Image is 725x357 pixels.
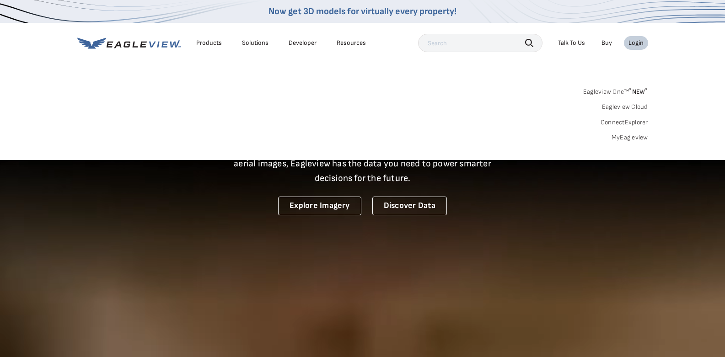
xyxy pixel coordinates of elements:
span: NEW [629,88,648,96]
div: Solutions [242,39,269,47]
div: Products [196,39,222,47]
div: Login [628,39,644,47]
div: Talk To Us [558,39,585,47]
p: A new era starts here. Built on more than 3.5 billion high-resolution aerial images, Eagleview ha... [223,142,503,186]
div: Resources [337,39,366,47]
a: Explore Imagery [278,197,361,215]
a: Discover Data [372,197,447,215]
a: Developer [289,39,317,47]
a: ConnectExplorer [601,118,648,127]
a: Eagleview Cloud [602,103,648,111]
a: Eagleview One™*NEW* [583,85,648,96]
input: Search [418,34,542,52]
a: MyEagleview [612,133,648,142]
a: Buy [601,39,612,47]
a: Now get 3D models for virtually every property! [269,6,456,17]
